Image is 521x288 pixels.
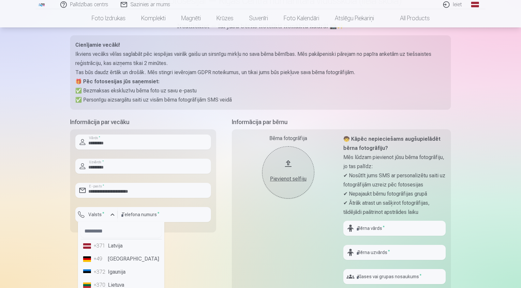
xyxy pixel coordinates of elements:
[75,78,159,85] strong: 🎁 Pēc fotosesijas jūs saņemsiet:
[75,207,118,222] button: Valsts*
[75,86,446,95] p: ✅ Bezmaksas ekskluzīvu bērna foto uz savu e-pastu
[94,268,107,276] div: +372
[343,171,446,189] p: ✔ Nosūtīt jums SMS ar personalizētu saiti uz fotogrāfijām uzreiz pēc fotosesijas
[81,252,162,265] li: [GEOGRAPHIC_DATA]
[232,118,451,127] h5: Informācija par bērnu
[327,9,382,27] a: Atslēgu piekariņi
[237,135,339,142] div: Bērna fotogrāfija
[81,265,162,279] li: Igaunija
[81,239,162,252] li: Latvija
[209,9,241,27] a: Krūzes
[75,95,446,104] p: ✅ Personīgu aizsargātu saiti uz visām bērna fotogrāfijām SMS veidā
[343,199,446,217] p: ✔ Ātrāk atrast un sašķirot fotogrāfijas, tādējādi paātrinot apstrādes laiku
[382,9,438,27] a: All products
[94,242,107,250] div: +371
[241,9,276,27] a: Suvenīri
[343,153,446,171] p: Mēs lūdzam pievienot jūsu bērna fotogrāfiju, jo tas palīdz:
[173,9,209,27] a: Magnēti
[38,3,45,7] img: /fa1
[75,42,120,48] strong: Cienījamie vecāki!
[75,50,446,68] p: Ikviens vecāks vēlas saglabāt pēc iespējas vairāk gaišu un sirsnīgu mirkļu no sava bērna bērnības...
[343,189,446,199] p: ✔ Nepajaukt bērnu fotogrāfijas grupā
[262,146,314,199] button: Pievienot selfiju
[84,9,133,27] a: Foto izdrukas
[75,68,446,77] p: Tas būs daudz ērtāk un drošāk. Mēs stingri ievērojam GDPR noteikumus, un tikai jums būs piekļuve ...
[276,9,327,27] a: Foto kalendāri
[269,175,308,183] div: Pievienot selfiju
[94,255,107,263] div: +49
[70,118,216,127] h5: Informācija par vecāku
[133,9,173,27] a: Komplekti
[343,136,440,151] strong: 🧒 Kāpēc nepieciešams augšupielādēt bērna fotogrāfiju?
[86,211,107,218] label: Valsts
